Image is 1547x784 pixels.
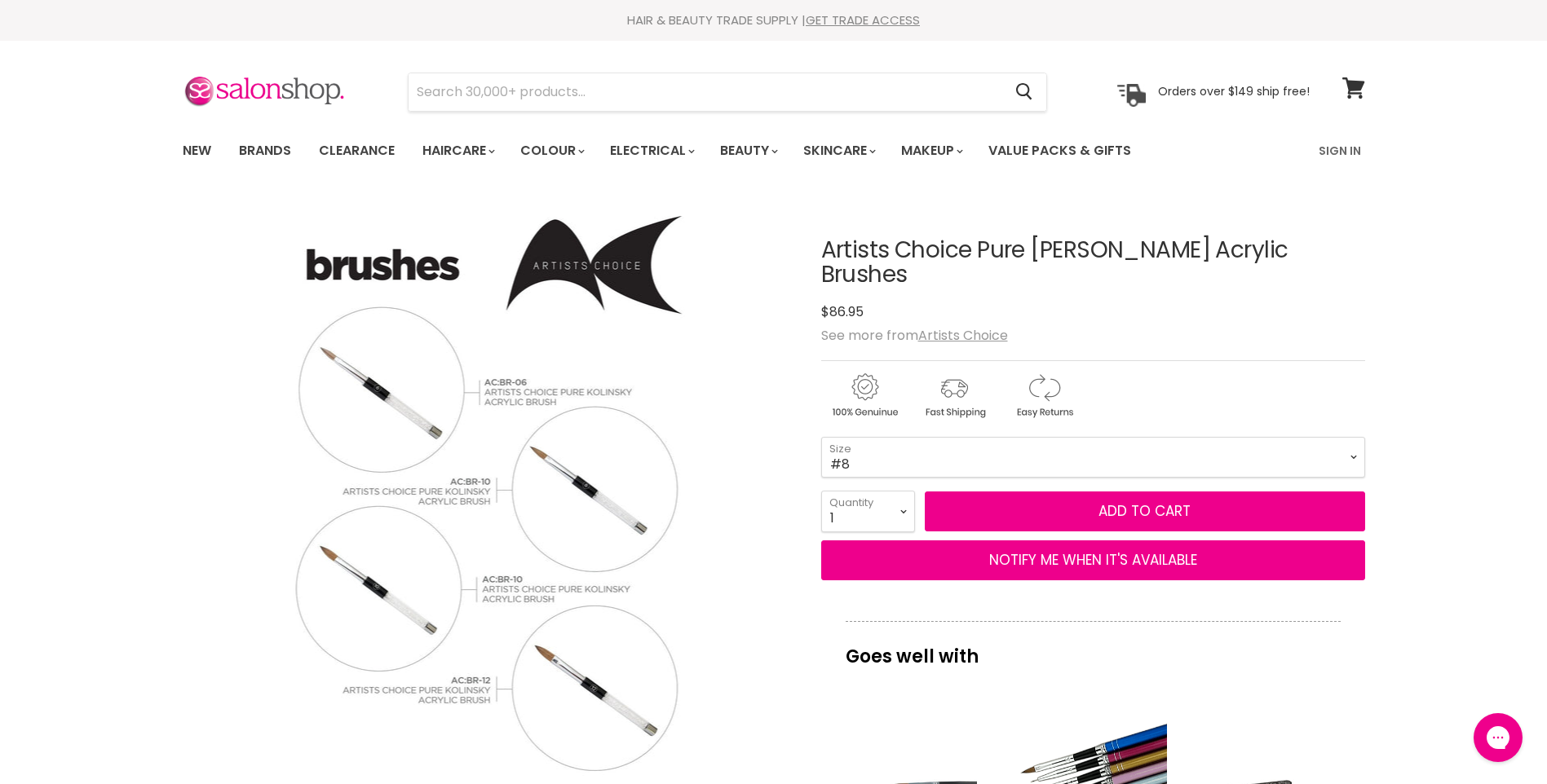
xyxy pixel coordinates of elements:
[791,134,886,168] a: Skincare
[918,326,1008,345] a: Artists Choice
[162,127,1386,174] nav: Main
[162,12,1386,29] div: HAIR & BEAUTY TRADE SUPPLY |
[821,491,915,531] select: Quantity
[1465,707,1531,768] iframe: Gorgias live chat messenger
[1001,371,1087,421] img: returns.gif
[598,134,705,168] a: Electrical
[821,326,1008,345] span: See more from
[408,73,1047,112] form: Product
[889,134,973,168] a: Makeup
[1098,501,1191,521] span: Add to cart
[1309,134,1371,168] a: Sign In
[508,134,594,168] a: Colour
[846,621,1341,675] p: Goes well with
[821,540,1365,581] button: NOTIFY ME WHEN IT'S AVAILABLE
[227,134,303,168] a: Brands
[821,302,864,321] span: $86.95
[821,238,1365,288] h1: Artists Choice Pure [PERSON_NAME] Acrylic Brushes
[410,134,505,168] a: Haircare
[1003,73,1046,111] button: Search
[708,134,788,168] a: Beauty
[911,371,997,421] img: shipping.gif
[307,134,407,168] a: Clearance
[976,134,1143,168] a: Value Packs & Gifts
[821,371,908,421] img: genuine.gif
[409,73,1003,111] input: Search
[170,127,1227,174] ul: Main menu
[806,11,920,29] a: GET TRADE ACCESS
[925,491,1365,532] button: Add to cart
[1158,84,1310,99] p: Orders over $149 ship free!
[170,134,223,168] a: New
